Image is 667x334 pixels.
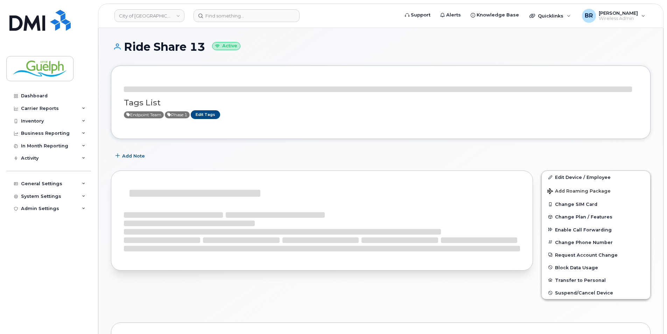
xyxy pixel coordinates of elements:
[111,41,651,53] h1: Ride Share 13
[165,111,190,118] span: Active
[542,249,650,261] button: Request Account Change
[191,110,220,119] a: Edit Tags
[111,149,151,162] button: Add Note
[122,153,145,159] span: Add Note
[555,227,612,232] span: Enable Call Forwarding
[124,111,164,118] span: Active
[542,274,650,286] button: Transfer to Personal
[547,188,611,195] span: Add Roaming Package
[542,286,650,299] button: Suspend/Cancel Device
[542,171,650,183] a: Edit Device / Employee
[124,98,638,107] h3: Tags List
[542,223,650,236] button: Enable Call Forwarding
[542,261,650,274] button: Block Data Usage
[542,236,650,249] button: Change Phone Number
[542,183,650,198] button: Add Roaming Package
[212,42,240,50] small: Active
[542,198,650,210] button: Change SIM Card
[542,210,650,223] button: Change Plan / Features
[555,290,613,295] span: Suspend/Cancel Device
[555,214,612,220] span: Change Plan / Features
